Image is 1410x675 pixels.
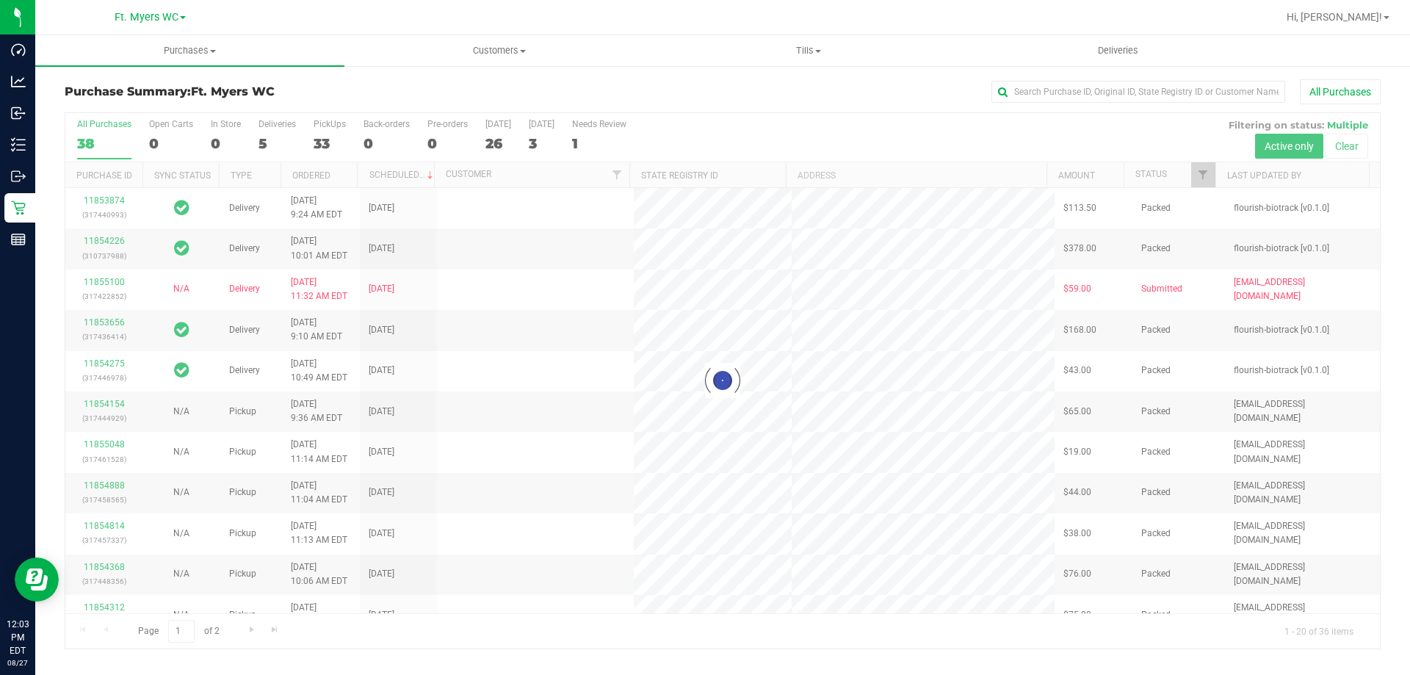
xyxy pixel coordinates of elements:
p: 08/27 [7,657,29,668]
a: Customers [344,35,654,66]
span: Hi, [PERSON_NAME]! [1287,11,1382,23]
span: Ft. Myers WC [115,11,178,24]
span: Customers [345,44,653,57]
inline-svg: Analytics [11,74,26,89]
inline-svg: Outbound [11,169,26,184]
span: Deliveries [1078,44,1158,57]
inline-svg: Dashboard [11,43,26,57]
inline-svg: Inventory [11,137,26,152]
span: Ft. Myers WC [191,84,275,98]
a: Deliveries [963,35,1273,66]
button: All Purchases [1300,79,1381,104]
inline-svg: Retail [11,201,26,215]
a: Purchases [35,35,344,66]
inline-svg: Reports [11,232,26,247]
inline-svg: Inbound [11,106,26,120]
h3: Purchase Summary: [65,85,503,98]
input: Search Purchase ID, Original ID, State Registry ID or Customer Name... [991,81,1285,103]
p: 12:03 PM EDT [7,618,29,657]
iframe: Resource center [15,557,59,602]
span: Purchases [35,44,344,57]
a: Tills [654,35,963,66]
span: Tills [654,44,962,57]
